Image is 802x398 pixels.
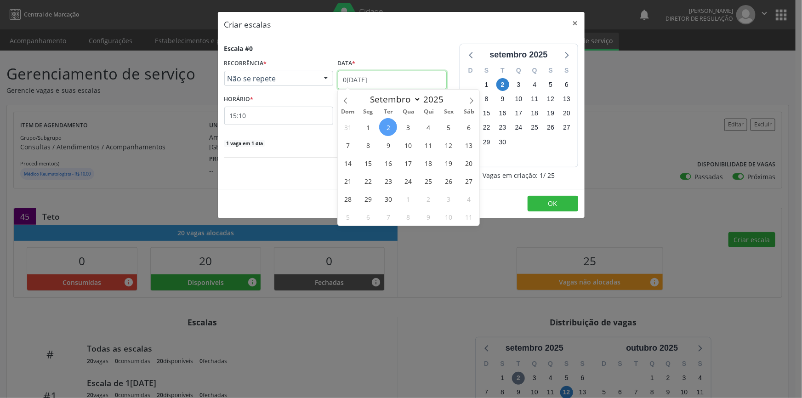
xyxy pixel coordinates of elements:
span: Seg [358,109,378,115]
span: Setembro 17, 2025 [399,154,417,172]
span: Setembro 3, 2025 [399,118,417,136]
span: quinta-feira, 11 de setembro de 2025 [528,93,541,106]
span: segunda-feira, 1 de setembro de 2025 [480,78,493,91]
label: HORÁRIO [224,92,254,107]
span: Setembro 25, 2025 [420,172,438,190]
span: Setembro 8, 2025 [359,136,377,154]
select: Month [366,93,421,106]
input: Selecione uma data [338,71,447,89]
span: Setembro 14, 2025 [339,154,357,172]
span: Outubro 10, 2025 [440,208,458,226]
span: Setembro 4, 2025 [420,118,438,136]
span: Sex [439,109,459,115]
div: Vagas em criação: 1 [460,171,578,180]
span: terça-feira, 2 de setembro de 2025 [496,78,509,91]
button: OK [528,196,578,211]
span: Setembro 20, 2025 [460,154,478,172]
div: S [543,63,559,78]
span: Outubro 8, 2025 [399,208,417,226]
span: Setembro 26, 2025 [440,172,458,190]
span: Setembro 30, 2025 [379,190,397,208]
label: Data [338,57,356,71]
span: Setembro 5, 2025 [440,118,458,136]
button: Close [566,12,585,34]
span: Qui [419,109,439,115]
span: Setembro 18, 2025 [420,154,438,172]
span: terça-feira, 23 de setembro de 2025 [496,121,509,134]
span: Setembro 11, 2025 [420,136,438,154]
span: Setembro 13, 2025 [460,136,478,154]
span: quarta-feira, 24 de setembro de 2025 [512,121,525,134]
div: T [495,63,511,78]
span: Setembro 28, 2025 [339,190,357,208]
span: terça-feira, 16 de setembro de 2025 [496,107,509,120]
span: Qua [398,109,419,115]
span: Outubro 4, 2025 [460,190,478,208]
span: sexta-feira, 19 de setembro de 2025 [544,107,557,120]
div: Q [511,63,527,78]
span: Setembro 6, 2025 [460,118,478,136]
span: sábado, 27 de setembro de 2025 [560,121,573,134]
div: S [478,63,495,78]
span: Agosto 31, 2025 [339,118,357,136]
span: Setembro 16, 2025 [379,154,397,172]
span: sábado, 13 de setembro de 2025 [560,93,573,106]
span: Setembro 7, 2025 [339,136,357,154]
span: quarta-feira, 10 de setembro de 2025 [512,93,525,106]
span: segunda-feira, 15 de setembro de 2025 [480,107,493,120]
span: Setembro 1, 2025 [359,118,377,136]
span: Outubro 5, 2025 [339,208,357,226]
h5: Criar escalas [224,18,271,30]
span: segunda-feira, 8 de setembro de 2025 [480,93,493,106]
span: Outubro 7, 2025 [379,208,397,226]
span: Setembro 29, 2025 [359,190,377,208]
span: Outubro 3, 2025 [440,190,458,208]
span: terça-feira, 30 de setembro de 2025 [496,136,509,148]
span: segunda-feira, 22 de setembro de 2025 [480,121,493,134]
div: S [559,63,575,78]
span: quinta-feira, 4 de setembro de 2025 [528,78,541,91]
span: quinta-feira, 25 de setembro de 2025 [528,121,541,134]
label: RECORRÊNCIA [224,57,267,71]
span: terça-feira, 9 de setembro de 2025 [496,93,509,106]
span: Setembro 24, 2025 [399,172,417,190]
span: Setembro 23, 2025 [379,172,397,190]
span: sábado, 20 de setembro de 2025 [560,107,573,120]
span: Setembro 10, 2025 [399,136,417,154]
span: Dom [338,109,358,115]
span: 1 vaga em 1 dia [224,140,265,147]
span: Setembro 19, 2025 [440,154,458,172]
span: Setembro 9, 2025 [379,136,397,154]
span: sábado, 6 de setembro de 2025 [560,78,573,91]
span: Setembro 2, 2025 [379,118,397,136]
span: quarta-feira, 17 de setembro de 2025 [512,107,525,120]
span: Setembro 21, 2025 [339,172,357,190]
span: / 25 [543,171,555,180]
span: Não se repete [228,74,314,83]
span: Outubro 6, 2025 [359,208,377,226]
span: Outubro 9, 2025 [420,208,438,226]
span: Setembro 12, 2025 [440,136,458,154]
span: quarta-feira, 3 de setembro de 2025 [512,78,525,91]
span: sexta-feira, 26 de setembro de 2025 [544,121,557,134]
span: sexta-feira, 12 de setembro de 2025 [544,93,557,106]
div: setembro 2025 [486,49,551,61]
span: OK [548,199,557,208]
div: Escala #0 [224,44,253,53]
span: Outubro 1, 2025 [399,190,417,208]
span: segunda-feira, 29 de setembro de 2025 [480,136,493,148]
span: quinta-feira, 18 de setembro de 2025 [528,107,541,120]
span: Setembro 15, 2025 [359,154,377,172]
span: Setembro 22, 2025 [359,172,377,190]
div: Q [527,63,543,78]
span: Sáb [459,109,479,115]
input: 00:00 [224,107,333,125]
span: sexta-feira, 5 de setembro de 2025 [544,78,557,91]
input: Year [421,93,451,105]
span: Outubro 2, 2025 [420,190,438,208]
div: D [463,63,479,78]
span: Setembro 27, 2025 [460,172,478,190]
span: Ter [378,109,398,115]
span: Outubro 11, 2025 [460,208,478,226]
